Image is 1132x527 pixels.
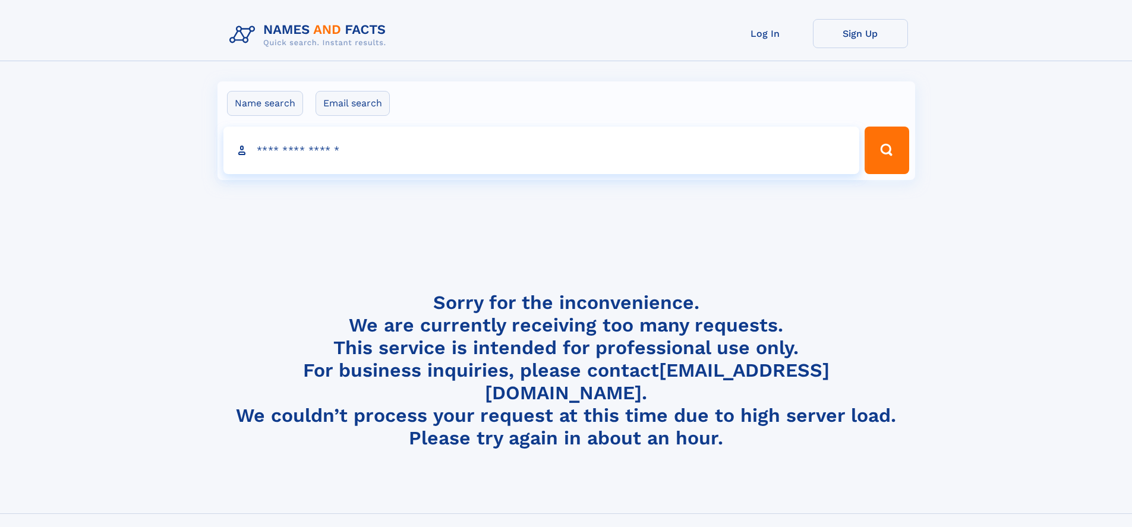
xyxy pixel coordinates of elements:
[316,91,390,116] label: Email search
[225,291,908,450] h4: Sorry for the inconvenience. We are currently receiving too many requests. This service is intend...
[223,127,860,174] input: search input
[227,91,303,116] label: Name search
[485,359,830,404] a: [EMAIL_ADDRESS][DOMAIN_NAME]
[865,127,909,174] button: Search Button
[813,19,908,48] a: Sign Up
[225,19,396,51] img: Logo Names and Facts
[718,19,813,48] a: Log In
